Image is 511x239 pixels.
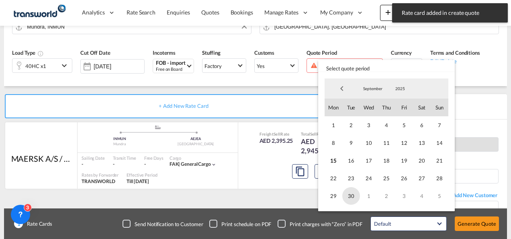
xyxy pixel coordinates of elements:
span: Sat [413,99,431,116]
span: Wed [360,99,378,116]
span: Thu [378,99,395,116]
span: Rate card added in create quote [399,9,501,17]
span: Previous Month [334,80,350,97]
span: Sun [431,99,448,116]
md-select: Year: 2025 [386,82,414,95]
span: Select quote period [318,60,455,72]
span: Fri [395,99,413,116]
span: Tue [342,99,360,116]
md-select: Month: September [359,82,386,95]
span: September [360,86,386,91]
span: Mon [325,99,342,116]
span: 2025 [387,86,413,91]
